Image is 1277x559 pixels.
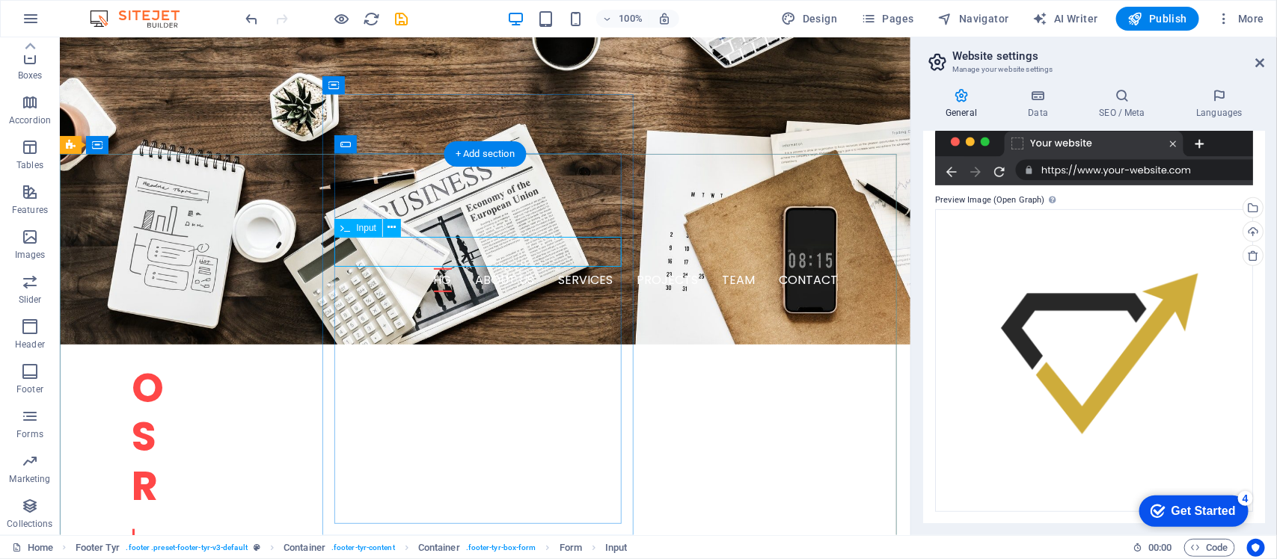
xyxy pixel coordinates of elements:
img: Editor Logo [86,10,198,28]
p: Accordion [9,114,51,126]
button: Code [1184,539,1235,557]
span: Input [356,223,376,232]
i: On resize automatically adjust zoom level to fit chosen device. [658,12,671,25]
i: Undo: Change placeholder (Ctrl+Z) [244,10,261,28]
h4: Data [1005,88,1077,120]
button: Usercentrics [1247,539,1265,557]
span: Click to select. Double-click to edit [284,539,325,557]
button: reload [363,10,381,28]
h4: SEO / Meta [1077,88,1174,120]
button: 100% [596,10,649,28]
span: AI Writer [1033,11,1098,26]
span: Design [782,11,838,26]
p: Collections [7,518,52,530]
p: Features [12,204,48,216]
span: . footer-tyr-content [331,539,395,557]
h4: Languages [1174,88,1265,120]
h4: General [923,88,1005,120]
label: Preview Image (Open Graph) [935,191,1253,209]
p: Boxes [18,70,43,81]
div: 4 [111,3,126,18]
button: Navigator [932,7,1015,31]
i: Reload page [364,10,381,28]
p: Forms [16,428,43,440]
button: AI Writer [1027,7,1104,31]
i: This element is a customizable preset [254,543,260,552]
span: . footer-tyr-box-form [466,539,536,557]
button: save [393,10,411,28]
span: 00 00 [1148,539,1172,557]
div: LOGO0000-3Ep0rFAeVzSmDr7hgDT04Q.png [935,209,1253,512]
p: Tables [16,159,43,171]
a: Click to cancel selection. Double-click to open Pages [12,539,53,557]
span: Pages [861,11,913,26]
h6: Session time [1133,539,1172,557]
p: Header [15,339,45,350]
span: Click to select. Double-click to edit [605,539,627,557]
span: Click to select. Double-click to edit [418,539,460,557]
p: Footer [16,383,43,395]
div: + Add section [444,141,527,167]
span: Code [1191,539,1228,557]
i: Save (Ctrl+S) [393,10,411,28]
h6: 100% [619,10,643,28]
p: Slider [19,294,42,306]
div: Get Started 4 items remaining, 20% complete [12,7,121,39]
span: Click to select. Double-click to edit [560,539,582,557]
span: Click to select. Double-click to edit [76,539,120,557]
span: Navigator [938,11,1009,26]
button: More [1211,7,1270,31]
div: Design (Ctrl+Alt+Y) [776,7,844,31]
h2: Website settings [952,49,1265,63]
div: Get Started [44,16,108,30]
button: undo [243,10,261,28]
span: Publish [1128,11,1187,26]
p: Images [15,249,46,261]
span: : [1159,542,1161,553]
button: Pages [855,7,919,31]
button: Design [776,7,844,31]
span: More [1217,11,1264,26]
button: Click here to leave preview mode and continue editing [333,10,351,28]
button: Publish [1116,7,1199,31]
span: . footer .preset-footer-tyr-v3-default [126,539,248,557]
h3: Manage your website settings [952,63,1235,76]
nav: breadcrumb [76,539,628,557]
p: Marketing [9,473,50,485]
